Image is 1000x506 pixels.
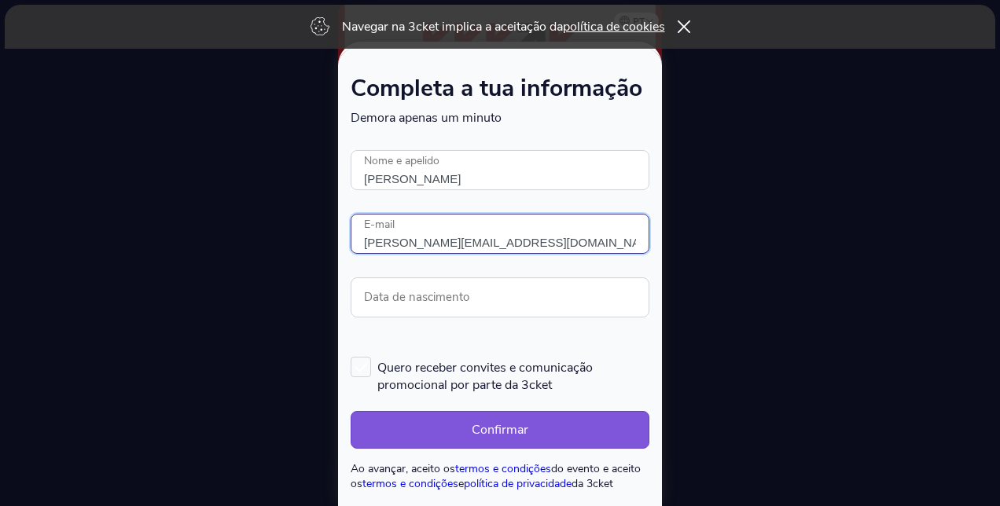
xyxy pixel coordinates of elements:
[351,214,649,254] input: E-mail
[351,109,649,126] p: Demora apenas um minuto
[351,150,453,173] label: Nome e apelido
[351,277,649,317] input: Data de nascimento
[351,411,649,449] button: Confirmar
[351,214,408,236] label: E-mail
[455,461,551,476] a: termos e condições
[563,18,665,35] a: política de cookies
[351,78,649,109] h1: Completa a tua informação
[342,18,665,35] p: Navegar na 3cket implica a aceitação da
[351,461,649,491] p: Ao avançar, aceito os do evento e aceito os e da 3cket
[464,476,572,491] a: política de privacidade
[377,357,649,394] span: Quero receber convites e comunicação promocional por parte da 3cket
[362,476,458,491] a: termos e condições
[351,150,649,190] input: Nome e apelido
